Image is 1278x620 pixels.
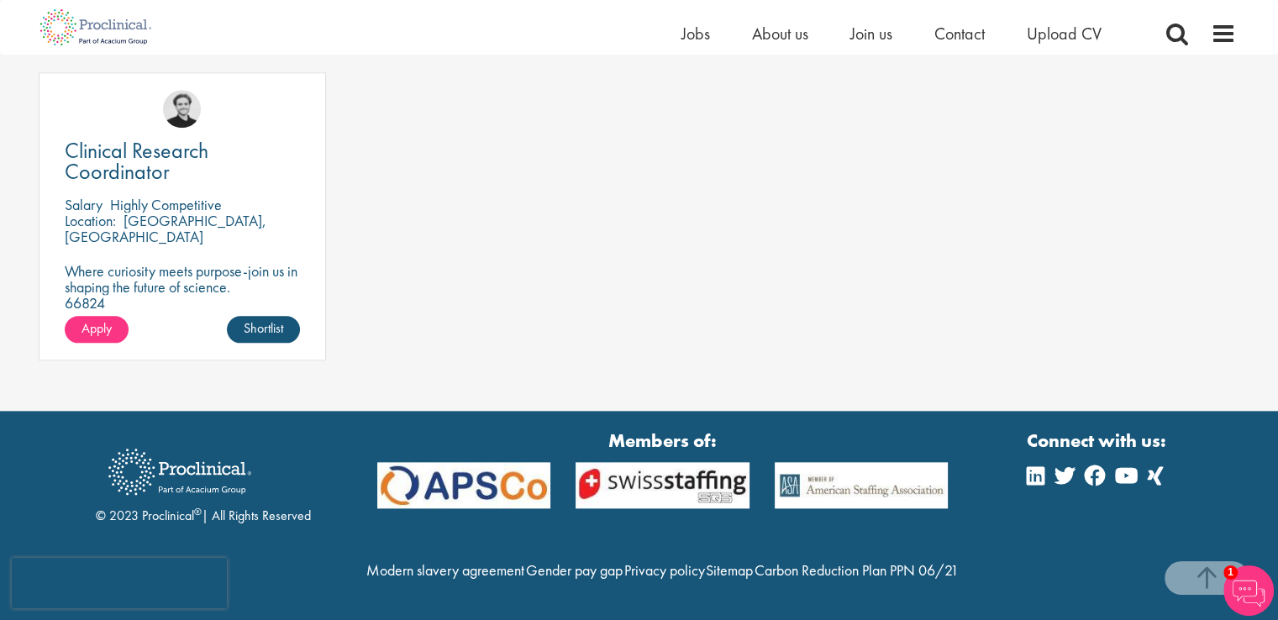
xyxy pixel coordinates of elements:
[1027,23,1102,45] a: Upload CV
[681,23,710,45] a: Jobs
[82,319,112,337] span: Apply
[65,136,208,186] span: Clinical Research Coordinator
[1027,428,1170,454] strong: Connect with us:
[365,462,564,508] img: APSCo
[752,23,808,45] a: About us
[65,316,129,343] a: Apply
[194,505,202,518] sup: ®
[227,316,300,343] a: Shortlist
[65,211,266,246] p: [GEOGRAPHIC_DATA], [GEOGRAPHIC_DATA]
[377,428,949,454] strong: Members of:
[934,23,985,45] a: Contact
[706,560,753,580] a: Sitemap
[65,211,116,230] span: Location:
[526,560,623,580] a: Gender pay gap
[65,295,301,311] p: 66824
[366,560,524,580] a: Modern slavery agreement
[755,560,959,580] a: Carbon Reduction Plan PPN 06/21
[110,195,222,214] p: Highly Competitive
[12,558,227,608] iframe: reCAPTCHA
[1223,565,1238,580] span: 1
[850,23,892,45] a: Join us
[623,560,704,580] a: Privacy policy
[65,140,301,182] a: Clinical Research Coordinator
[65,263,301,295] p: Where curiosity meets purpose-join us in shaping the future of science.
[65,195,103,214] span: Salary
[563,462,762,508] img: APSCo
[96,436,311,526] div: © 2023 Proclinical | All Rights Reserved
[762,462,961,508] img: APSCo
[96,437,264,507] img: Proclinical Recruitment
[1223,565,1274,616] img: Chatbot
[163,90,201,128] img: Nico Kohlwes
